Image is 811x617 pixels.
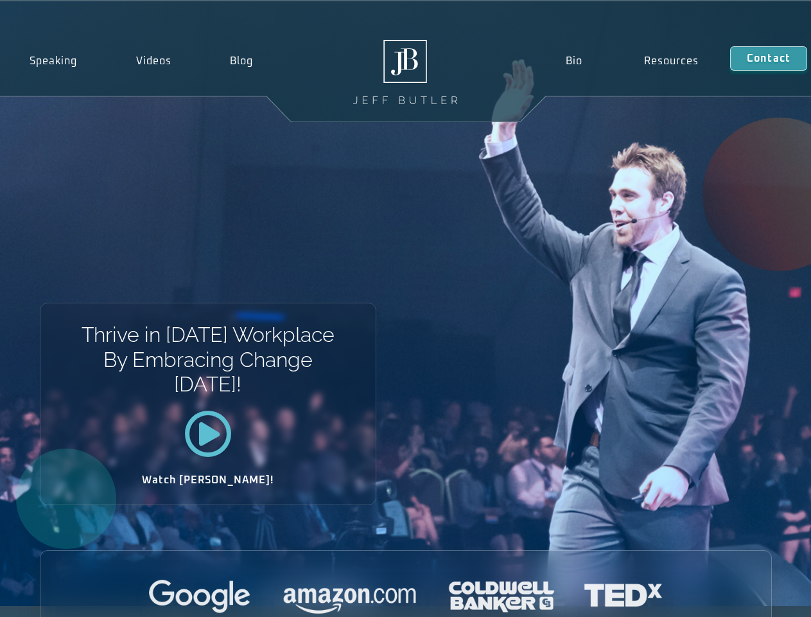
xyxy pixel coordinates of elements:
a: Resources [613,46,730,76]
span: Contact [747,53,790,64]
nav: Menu [534,46,729,76]
a: Blog [200,46,283,76]
h2: Watch [PERSON_NAME]! [85,475,331,485]
a: Videos [107,46,201,76]
a: Bio [534,46,613,76]
a: Contact [730,46,807,71]
h1: Thrive in [DATE] Workplace By Embracing Change [DATE]! [80,323,335,397]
